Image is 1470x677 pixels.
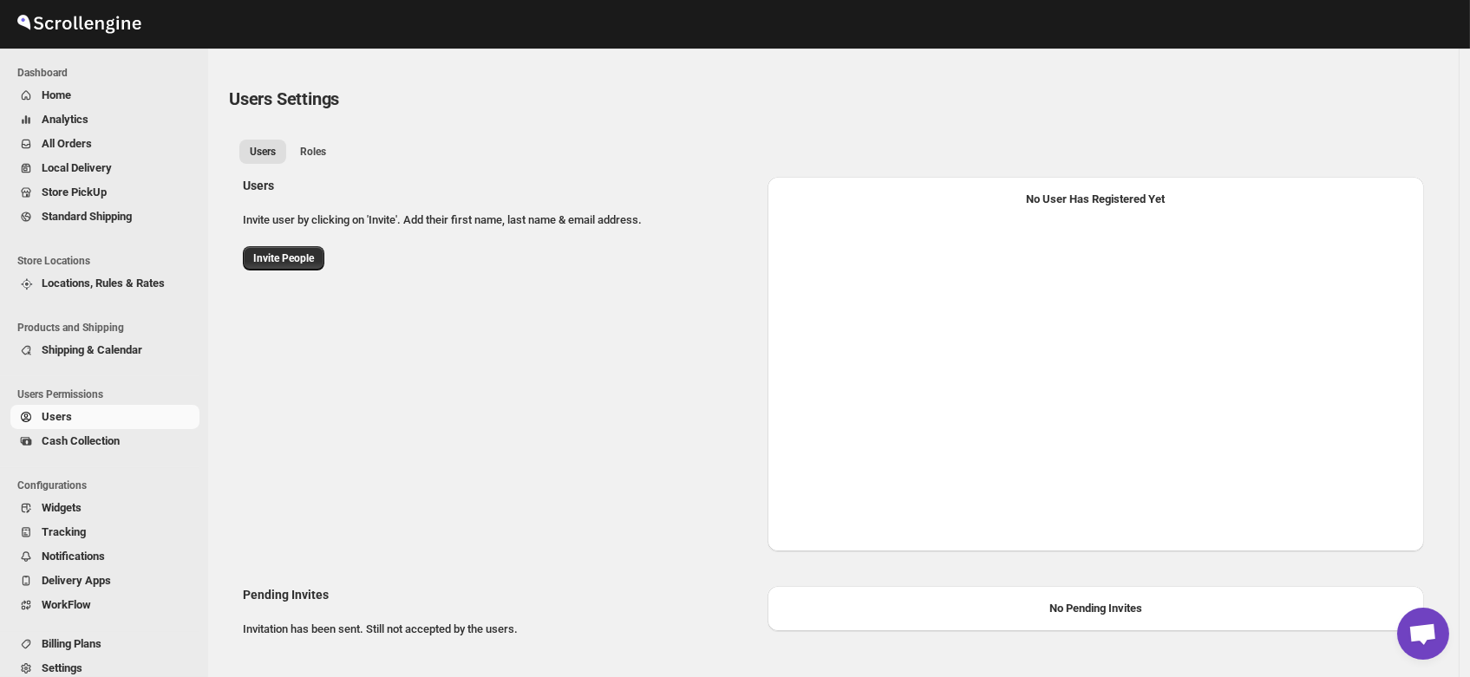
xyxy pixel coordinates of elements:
[243,586,754,603] h2: Pending Invites
[781,191,1410,208] div: No User Has Registered Yet
[42,210,132,223] span: Standard Shipping
[42,88,71,101] span: Home
[42,277,165,290] span: Locations, Rules & Rates
[229,170,1438,662] div: All customers
[250,145,276,159] span: Users
[10,83,199,107] button: Home
[1397,608,1449,660] a: Open chat
[42,525,86,538] span: Tracking
[17,478,199,492] span: Configurations
[10,632,199,656] button: Billing Plans
[42,186,107,199] span: Store PickUp
[10,405,199,429] button: Users
[17,66,199,80] span: Dashboard
[10,496,199,520] button: Widgets
[229,88,339,109] span: Users Settings
[42,410,72,423] span: Users
[42,137,92,150] span: All Orders
[10,593,199,617] button: WorkFlow
[243,621,754,638] p: Invitation has been sent. Still not accepted by the users.
[243,246,324,270] button: Invite People
[10,271,199,296] button: Locations, Rules & Rates
[42,434,120,447] span: Cash Collection
[42,637,101,650] span: Billing Plans
[42,598,91,611] span: WorkFlow
[10,520,199,544] button: Tracking
[42,550,105,563] span: Notifications
[42,574,111,587] span: Delivery Apps
[243,177,754,194] h2: Users
[17,387,199,401] span: Users Permissions
[17,321,199,335] span: Products and Shipping
[243,212,754,229] p: Invite user by clicking on 'Invite'. Add their first name, last name & email address.
[10,544,199,569] button: Notifications
[10,569,199,593] button: Delivery Apps
[17,254,199,268] span: Store Locations
[10,132,199,156] button: All Orders
[239,140,286,164] button: All customers
[42,661,82,674] span: Settings
[42,343,142,356] span: Shipping & Calendar
[781,600,1410,617] div: No Pending Invites
[42,501,82,514] span: Widgets
[10,429,199,453] button: Cash Collection
[10,107,199,132] button: Analytics
[300,145,326,159] span: Roles
[253,251,314,265] span: Invite People
[42,113,88,126] span: Analytics
[10,338,199,362] button: Shipping & Calendar
[42,161,112,174] span: Local Delivery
